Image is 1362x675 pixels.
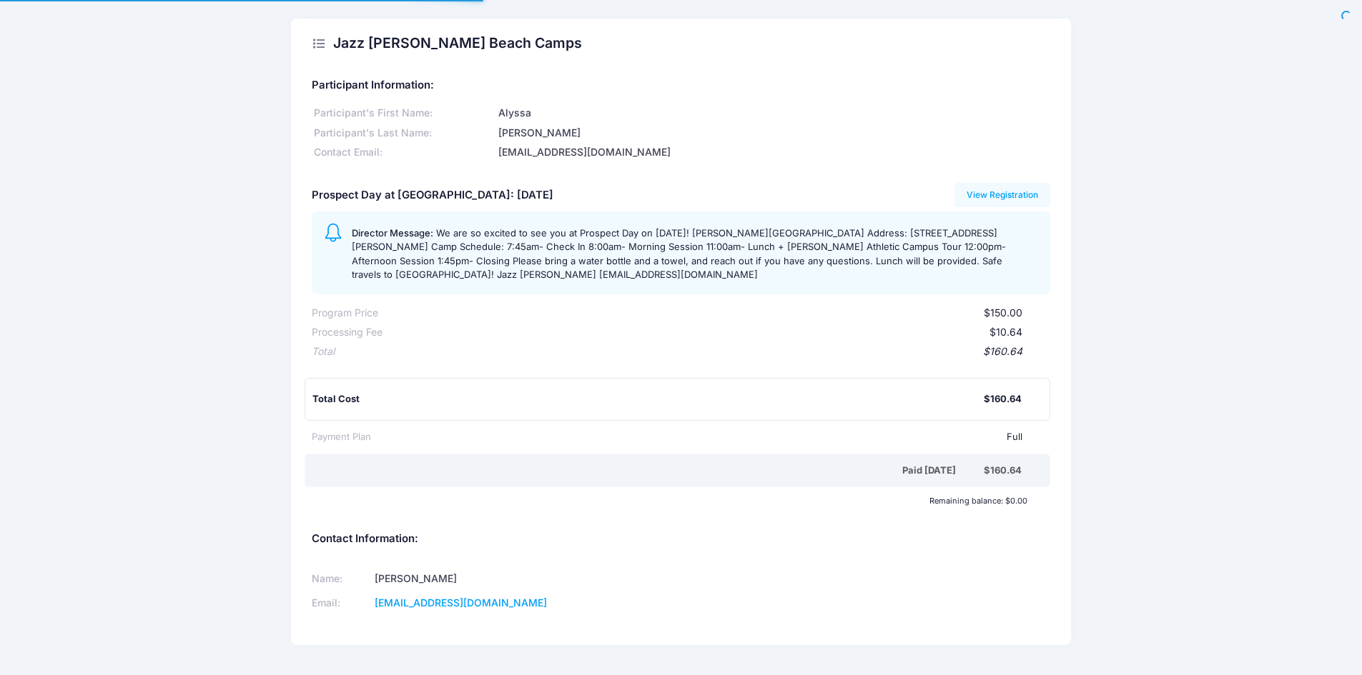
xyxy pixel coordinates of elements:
div: $160.64 [984,464,1022,478]
div: [EMAIL_ADDRESS][DOMAIN_NAME] [496,145,1050,160]
td: Email: [312,591,370,615]
div: $10.64 [383,325,1022,340]
td: [PERSON_NAME] [370,566,663,591]
span: We are so excited to see you at Prospect Day on [DATE]! [PERSON_NAME][GEOGRAPHIC_DATA] Address: [... [352,227,1006,281]
div: Participant's First Name: [312,106,496,121]
div: Paid [DATE] [315,464,984,478]
h5: Participant Information: [312,79,1050,92]
h5: Prospect Day at [GEOGRAPHIC_DATA]: [DATE] [312,189,553,202]
a: [EMAIL_ADDRESS][DOMAIN_NAME] [375,596,547,609]
div: Processing Fee [312,325,383,340]
h2: Jazz [PERSON_NAME] Beach Camps [333,35,582,51]
div: Remaining balance: $0.00 [305,496,1034,505]
a: View Registration [954,183,1051,207]
h5: Contact Information: [312,533,1050,546]
span: $150.00 [984,306,1022,319]
div: Total [312,344,335,359]
span: Director Message: [352,227,433,239]
div: Participant's Last Name: [312,126,496,141]
div: Contact Email: [312,145,496,160]
td: Name: [312,566,370,591]
div: $160.64 [335,344,1022,359]
div: Full [371,430,1022,444]
div: $160.64 [984,392,1022,406]
div: Alyssa [496,106,1050,121]
div: Program Price [312,306,378,321]
div: Payment Plan [312,430,371,444]
div: [PERSON_NAME] [496,126,1050,141]
div: Total Cost [312,392,984,406]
